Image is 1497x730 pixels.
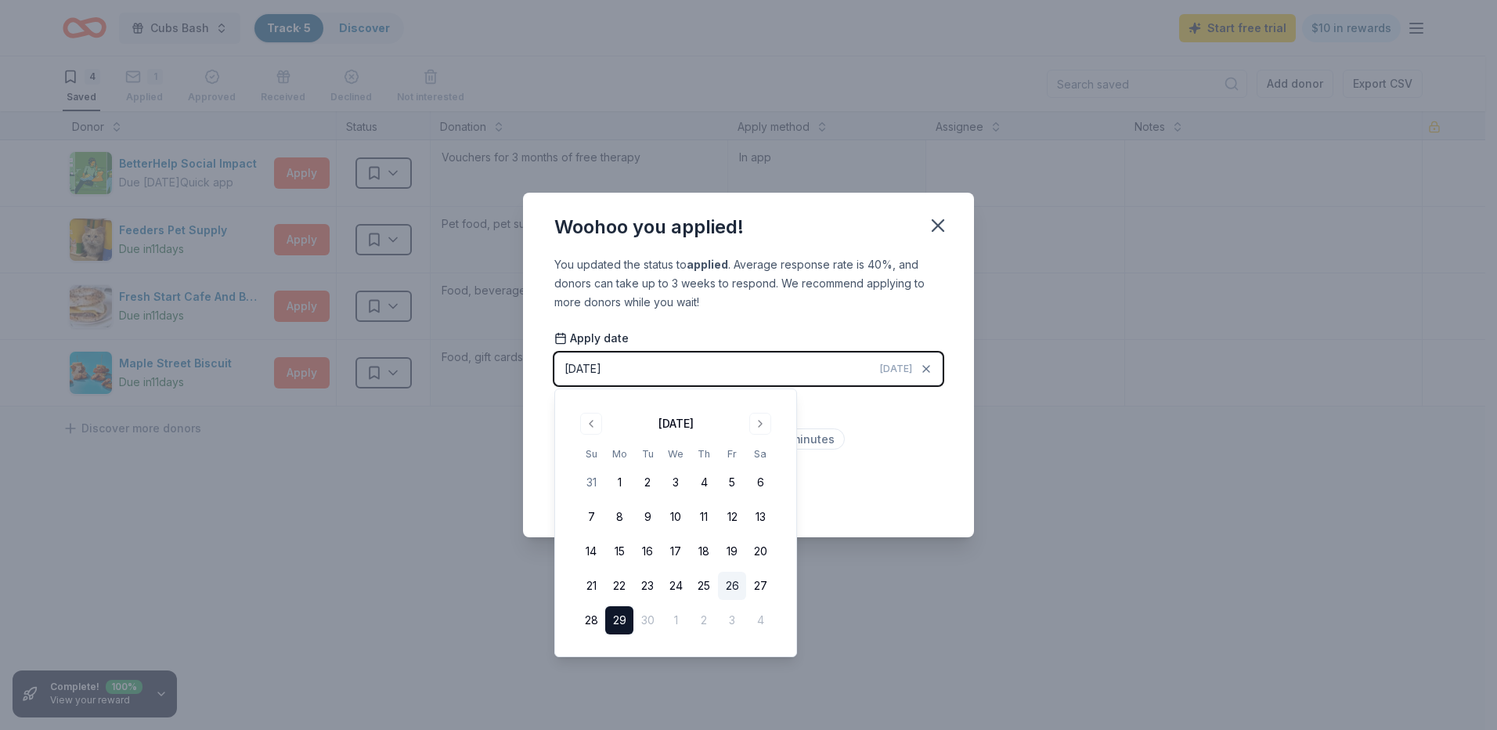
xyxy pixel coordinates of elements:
button: 10 [662,503,690,531]
button: 13 [746,503,774,531]
button: 17 [662,537,690,566]
th: Friday [718,446,746,462]
div: You updated the status to . Average response rate is 40%, and donors can take up to 3 weeks to re... [554,255,943,312]
button: 24 [662,572,690,600]
span: [DATE] [880,363,912,375]
button: 1 [605,468,633,497]
button: 18 [690,537,718,566]
b: applied [687,258,728,271]
button: 11 [690,503,718,531]
button: 12 [718,503,746,531]
button: 29 [605,606,633,634]
button: 19 [718,537,746,566]
button: 14 [577,537,605,566]
th: Tuesday [633,446,662,462]
button: 31 [577,468,605,497]
button: Go to previous month [580,413,602,435]
button: 4 [690,468,718,497]
button: 9 [633,503,662,531]
th: Thursday [690,446,718,462]
button: 22 [605,572,633,600]
button: 20 [746,537,774,566]
button: Go to next month [749,413,771,435]
button: 25 [690,572,718,600]
button: 28 [577,606,605,634]
div: Woohoo you applied! [554,215,744,240]
button: 26 [718,572,746,600]
button: 7 [577,503,605,531]
button: 6 [746,468,774,497]
th: Monday [605,446,633,462]
div: [DATE] [565,360,601,378]
button: 3 [662,468,690,497]
th: Wednesday [662,446,690,462]
th: Saturday [746,446,774,462]
button: 23 [633,572,662,600]
span: Apply date [554,331,629,346]
button: [DATE][DATE] [554,352,943,385]
button: 21 [577,572,605,600]
th: Sunday [577,446,605,462]
button: 5 [718,468,746,497]
button: 16 [633,537,662,566]
button: 27 [746,572,774,600]
button: 2 [633,468,662,497]
div: [DATE] [658,414,694,433]
button: 8 [605,503,633,531]
button: 15 [605,537,633,566]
